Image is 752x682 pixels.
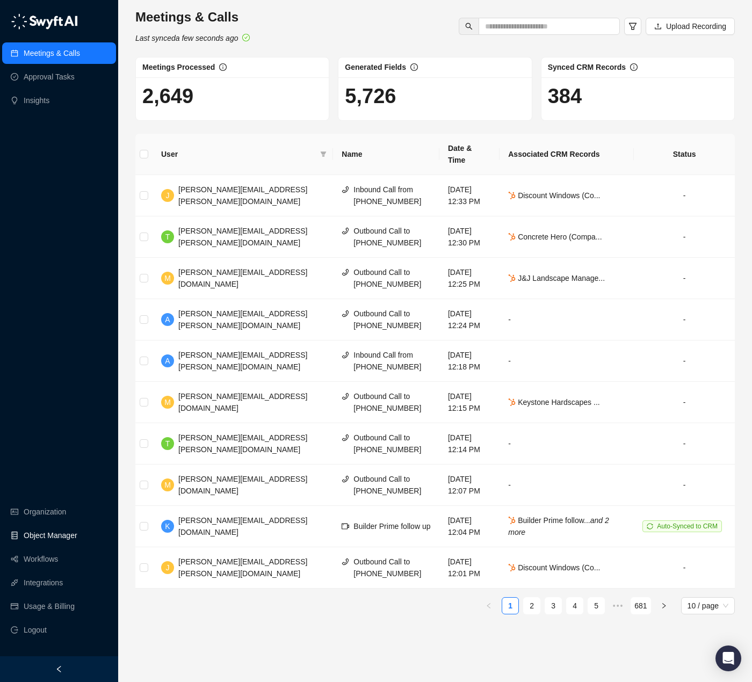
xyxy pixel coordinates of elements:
td: - [634,340,735,382]
li: 5 [588,597,605,614]
a: Meetings & Calls [24,42,80,64]
span: [PERSON_NAME][EMAIL_ADDRESS][PERSON_NAME][DOMAIN_NAME] [178,351,307,371]
span: Auto-Synced to CRM [657,523,718,530]
th: Name [333,134,439,175]
span: J&J Landscape Manage... [508,274,605,282]
span: info-circle [219,63,227,71]
span: Synced CRM Records [548,63,626,71]
a: Usage & Billing [24,596,75,617]
span: [PERSON_NAME][EMAIL_ADDRESS][PERSON_NAME][DOMAIN_NAME] [178,309,307,330]
span: Outbound Call to [PHONE_NUMBER] [353,433,421,454]
td: [DATE] 12:30 PM [439,216,500,258]
span: [PERSON_NAME][EMAIL_ADDRESS][DOMAIN_NAME] [178,475,307,495]
a: Insights [24,90,49,111]
span: phone [342,558,349,565]
li: Next 5 Pages [609,597,626,614]
span: [PERSON_NAME][EMAIL_ADDRESS][DOMAIN_NAME] [178,268,307,288]
span: [PERSON_NAME][EMAIL_ADDRESS][PERSON_NAME][DOMAIN_NAME] [178,185,307,206]
span: Outbound Call to [PHONE_NUMBER] [353,268,421,288]
a: Object Manager [24,525,77,546]
td: - [500,340,634,382]
a: Approval Tasks [24,66,75,88]
span: Keystone Hardscapes ... [508,398,599,407]
span: [PERSON_NAME][EMAIL_ADDRESS][DOMAIN_NAME] [178,392,307,412]
span: filter [318,146,329,162]
span: video-camera [342,523,349,530]
i: and 2 more [508,516,609,536]
span: upload [654,23,662,30]
span: Outbound Call to [PHONE_NUMBER] [353,557,421,578]
i: Last synced a few seconds ago [135,34,238,42]
span: M [164,479,171,491]
span: filter [628,22,637,31]
td: [DATE] 12:01 PM [439,547,500,589]
span: left [55,665,63,673]
span: phone [342,351,349,359]
span: ••• [609,597,626,614]
span: logout [11,626,18,634]
img: logo-05li4sbe.png [11,13,78,30]
span: [PERSON_NAME][EMAIL_ADDRESS][PERSON_NAME][DOMAIN_NAME] [178,227,307,247]
th: Date & Time [439,134,500,175]
span: T [165,438,170,449]
span: [PERSON_NAME][EMAIL_ADDRESS][PERSON_NAME][DOMAIN_NAME] [178,433,307,454]
span: Outbound Call to [PHONE_NUMBER] [353,227,421,247]
span: phone [342,434,349,441]
td: - [634,216,735,258]
span: A [165,314,170,325]
span: check-circle [242,34,250,41]
span: [PERSON_NAME][EMAIL_ADDRESS][PERSON_NAME][DOMAIN_NAME] [178,557,307,578]
h3: Meetings & Calls [135,9,250,26]
td: [DATE] 12:18 PM [439,340,500,382]
span: left [486,603,492,609]
td: [DATE] 12:07 PM [439,465,500,506]
span: Concrete Hero (Compa... [508,233,602,241]
a: 1 [502,598,518,614]
span: filter [320,151,327,157]
li: 681 [631,597,650,614]
span: sync [647,523,653,529]
a: 681 [631,598,650,614]
td: [DATE] 12:24 PM [439,299,500,340]
span: M [164,272,171,284]
span: Discount Windows (Co... [508,563,600,572]
td: [DATE] 12:14 PM [439,423,500,465]
h1: 2,649 [142,84,322,108]
li: Next Page [655,597,673,614]
span: phone [342,227,349,235]
a: Integrations [24,572,63,593]
td: [DATE] 12:33 PM [439,175,500,216]
button: left [480,597,497,614]
td: - [500,423,634,465]
span: Upload Recording [666,20,726,32]
span: Inbound Call from [PHONE_NUMBER] [353,185,421,206]
span: search [465,23,473,30]
td: - [500,299,634,340]
span: M [164,396,171,408]
span: Discount Windows (Co... [508,191,600,200]
li: 2 [523,597,540,614]
li: Previous Page [480,597,497,614]
span: Outbound Call to [PHONE_NUMBER] [353,392,421,412]
button: Upload Recording [646,18,735,35]
span: phone [342,393,349,400]
div: Open Intercom Messenger [715,645,741,671]
span: phone [342,310,349,317]
span: info-circle [630,63,638,71]
li: 4 [566,597,583,614]
span: [PERSON_NAME][EMAIL_ADDRESS][DOMAIN_NAME] [178,516,307,536]
span: Inbound Call from [PHONE_NUMBER] [353,351,421,371]
a: Workflows [24,548,58,570]
td: - [634,299,735,340]
span: Builder Prime follow up [353,522,430,531]
a: 5 [588,598,604,614]
td: - [634,175,735,216]
span: Meetings Processed [142,63,215,71]
span: T [165,231,170,243]
span: A [165,355,170,367]
span: Generated Fields [345,63,406,71]
td: - [634,258,735,299]
th: Status [634,134,735,175]
td: - [500,465,634,506]
a: 3 [545,598,561,614]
